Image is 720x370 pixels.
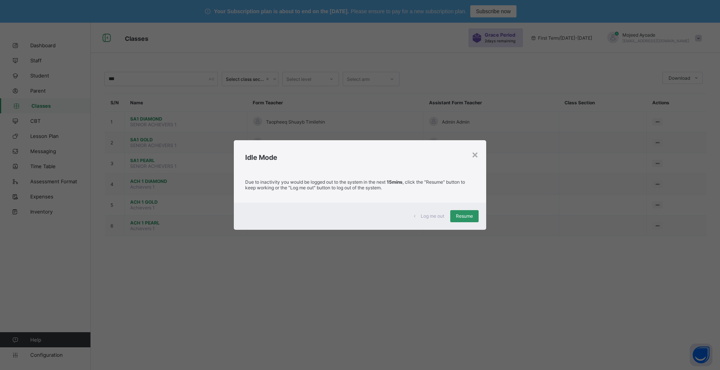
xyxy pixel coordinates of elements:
[471,148,479,161] div: ×
[421,213,444,219] span: Log me out
[245,179,474,190] p: Due to inactivity you would be logged out to the system in the next , click the "Resume" button t...
[245,153,474,161] h2: Idle Mode
[387,179,403,185] strong: 15mins
[456,213,473,219] span: Resume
